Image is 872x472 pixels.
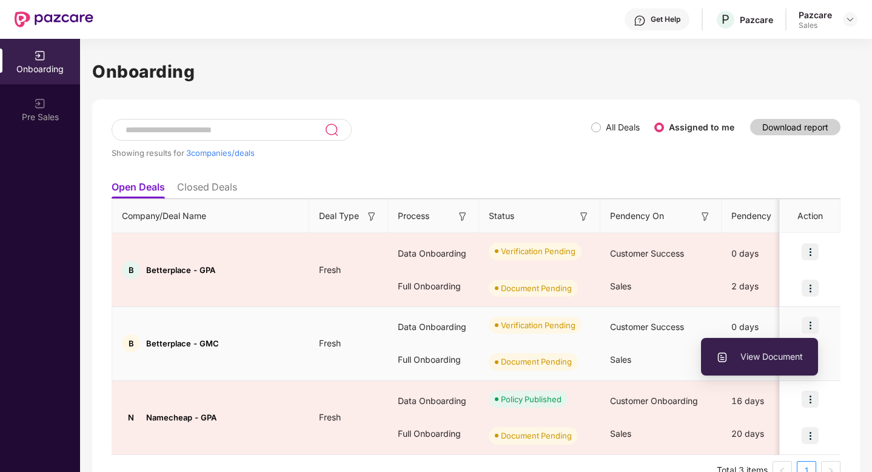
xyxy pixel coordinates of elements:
[501,245,575,257] div: Verification Pending
[146,413,216,422] span: Namecheap - GPA
[716,350,803,363] span: View Document
[651,15,680,24] div: Get Help
[780,200,840,233] th: Action
[716,351,728,363] img: svg+xml;base64,PHN2ZyBpZD0iVXBsb2FkX0xvZ3MiIGRhdGEtbmFtZT0iVXBsb2FkIExvZ3MiIHhtbG5zPSJodHRwOi8vd3...
[610,322,684,332] span: Customer Success
[489,209,514,223] span: Status
[146,265,215,275] span: Betterplace - GPA
[799,21,832,30] div: Sales
[802,317,819,334] img: icon
[610,248,684,258] span: Customer Success
[146,339,219,348] span: Betterplace - GMC
[802,391,819,408] img: icon
[501,430,572,442] div: Document Pending
[501,282,572,294] div: Document Pending
[15,12,93,27] img: New Pazcare Logo
[388,385,479,417] div: Data Onboarding
[122,408,140,426] div: N
[610,396,698,406] span: Customer Onboarding
[501,356,572,368] div: Document Pending
[388,237,479,270] div: Data Onboarding
[722,385,813,417] div: 16 days
[578,211,590,223] img: svg+xml;base64,PHN2ZyB3aWR0aD0iMTYiIGhlaWdodD0iMTYiIHZpZXdCb3g9IjAgMCAxNiAxNiIgZmlsbD0ibm9uZSIgeG...
[112,148,591,158] div: Showing results for
[699,211,711,223] img: svg+xml;base64,PHN2ZyB3aWR0aD0iMTYiIGhlaWdodD0iMTYiIHZpZXdCb3g9IjAgMCAxNiAxNiIgZmlsbD0ibm9uZSIgeG...
[722,237,813,270] div: 0 days
[112,200,309,233] th: Company/Deal Name
[845,15,855,24] img: svg+xml;base64,PHN2ZyBpZD0iRHJvcGRvd24tMzJ4MzIiIHhtbG5zPSJodHRwOi8vd3d3LnczLm9yZy8yMDAwL3N2ZyIgd2...
[802,427,819,444] img: icon
[122,334,140,352] div: B
[309,338,350,348] span: Fresh
[112,181,165,198] li: Open Deals
[606,122,640,132] label: All Deals
[802,280,819,297] img: icon
[388,417,479,450] div: Full Onboarding
[319,209,359,223] span: Deal Type
[457,211,469,223] img: svg+xml;base64,PHN2ZyB3aWR0aD0iMTYiIGhlaWdodD0iMTYiIHZpZXdCb3g9IjAgMCAxNiAxNiIgZmlsbD0ibm9uZSIgeG...
[634,15,646,27] img: svg+xml;base64,PHN2ZyBpZD0iSGVscC0zMngzMiIgeG1sbnM9Imh0dHA6Ly93d3cudzMub3JnLzIwMDAvc3ZnIiB3aWR0aD...
[722,417,813,450] div: 20 days
[34,98,46,110] img: svg+xml;base64,PHN2ZyB3aWR0aD0iMjAiIGhlaWdodD0iMjAiIHZpZXdCb3g9IjAgMCAyMCAyMCIgZmlsbD0ibm9uZSIgeG...
[186,148,255,158] span: 3 companies/deals
[398,209,429,223] span: Process
[366,211,378,223] img: svg+xml;base64,PHN2ZyB3aWR0aD0iMTYiIGhlaWdodD0iMTYiIHZpZXdCb3g9IjAgMCAxNiAxNiIgZmlsbD0ibm9uZSIgeG...
[722,311,813,343] div: 0 days
[501,319,575,331] div: Verification Pending
[799,9,832,21] div: Pazcare
[309,412,350,422] span: Fresh
[722,12,729,27] span: P
[610,281,631,291] span: Sales
[669,122,734,132] label: Assigned to me
[740,14,773,25] div: Pazcare
[610,428,631,439] span: Sales
[802,243,819,260] img: icon
[309,265,350,275] span: Fresh
[177,181,237,198] li: Closed Deals
[388,270,479,303] div: Full Onboarding
[750,119,840,135] button: Download report
[722,200,813,233] th: Pendency
[92,58,860,85] h1: Onboarding
[501,393,562,405] div: Policy Published
[610,354,631,365] span: Sales
[324,123,338,137] img: svg+xml;base64,PHN2ZyB3aWR0aD0iMjQiIGhlaWdodD0iMjUiIHZpZXdCb3g9IjAgMCAyNCAyNSIgZmlsbD0ibm9uZSIgeG...
[388,311,479,343] div: Data Onboarding
[34,50,46,62] img: svg+xml;base64,PHN2ZyB3aWR0aD0iMjAiIGhlaWdodD0iMjAiIHZpZXdCb3g9IjAgMCAyMCAyMCIgZmlsbD0ibm9uZSIgeG...
[722,270,813,303] div: 2 days
[610,209,664,223] span: Pendency On
[122,261,140,279] div: B
[388,343,479,376] div: Full Onboarding
[731,209,793,223] span: Pendency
